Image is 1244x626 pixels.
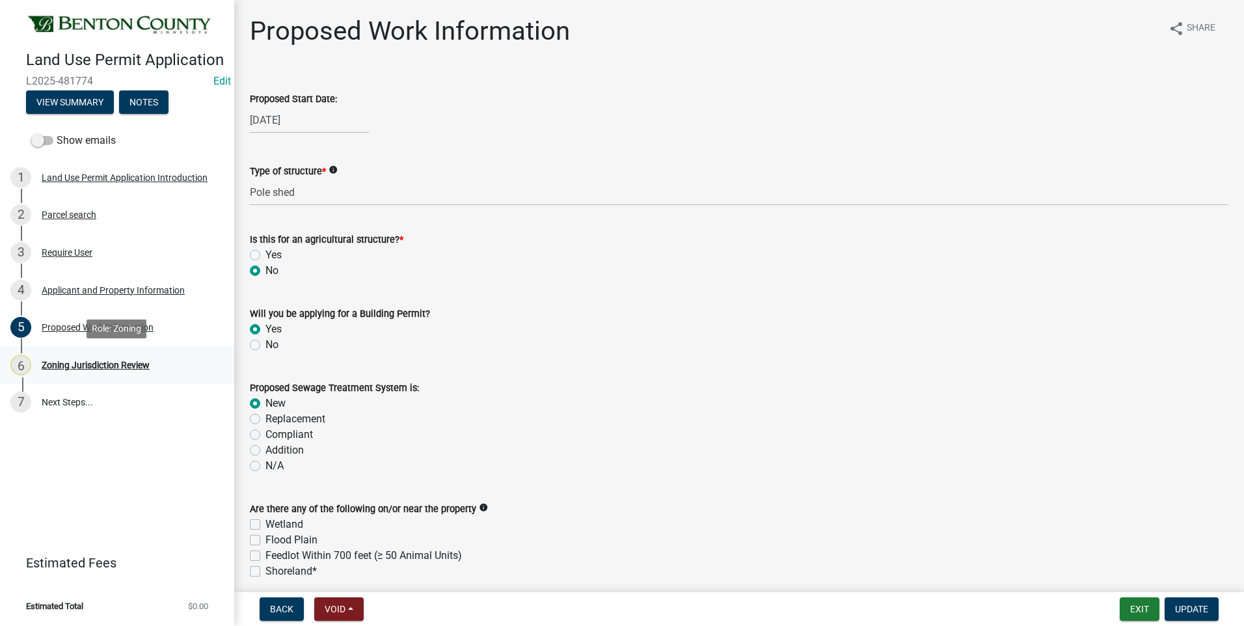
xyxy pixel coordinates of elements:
label: Are there any of the following on/or near the property [250,505,476,514]
span: $0.00 [188,602,208,610]
button: Void [314,597,364,621]
label: Proposed Start Date: [250,95,337,104]
a: Estimated Fees [10,550,213,576]
label: Yes [265,321,282,337]
button: Exit [1120,597,1159,621]
div: Require User [42,248,92,257]
wm-modal-confirm: Summary [26,98,114,108]
h4: Land Use Permit Application [26,51,224,70]
label: Wetland [265,517,303,532]
div: Applicant and Property Information [42,286,185,295]
label: New [265,396,286,411]
label: Is this for an agricultural structure? [250,236,403,245]
div: Parcel search [42,210,96,219]
label: Replacement [265,411,325,427]
div: 5 [10,317,31,338]
label: Addition [265,442,304,458]
button: Notes [119,90,169,114]
label: No [265,337,278,353]
span: Void [325,604,345,614]
wm-modal-confirm: Edit Application Number [213,75,231,87]
img: Benton County, Minnesota [26,14,213,37]
div: Role: Zoning [87,320,146,338]
label: Type of structure [250,167,326,176]
button: Back [260,597,304,621]
i: info [479,503,488,512]
span: Back [270,604,293,614]
label: Show emails [31,133,116,148]
label: N/A [265,458,284,474]
div: Proposed Work Information [42,323,154,332]
wm-modal-confirm: Notes [119,98,169,108]
label: Will you be applying for a Building Permit? [250,310,430,319]
i: info [329,165,338,174]
div: 1 [10,167,31,188]
label: No [265,263,278,279]
label: Proposed Sewage Treatment System is: [250,384,419,393]
div: Land Use Permit Application Introduction [42,173,208,182]
input: mm/dd/yyyy [250,107,369,133]
label: Feedlot Within 700 feet (≥ 50 Animal Units) [265,548,462,564]
div: 3 [10,242,31,263]
i: share [1169,21,1184,36]
a: Edit [213,75,231,87]
div: 7 [10,392,31,413]
label: Flood Plain [265,532,318,548]
span: Update [1175,604,1208,614]
button: shareShare [1158,16,1226,41]
div: 4 [10,280,31,301]
div: Zoning Jurisdiction Review [42,361,150,370]
label: Yes [265,247,282,263]
span: L2025-481774 [26,75,208,87]
label: Shoreland* [265,564,317,579]
span: Share [1187,21,1215,36]
label: Compliant [265,427,313,442]
button: Update [1165,597,1219,621]
h1: Proposed Work Information [250,16,570,47]
div: 2 [10,204,31,225]
div: 6 [10,355,31,375]
button: View Summary [26,90,114,114]
span: Estimated Total [26,602,83,610]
